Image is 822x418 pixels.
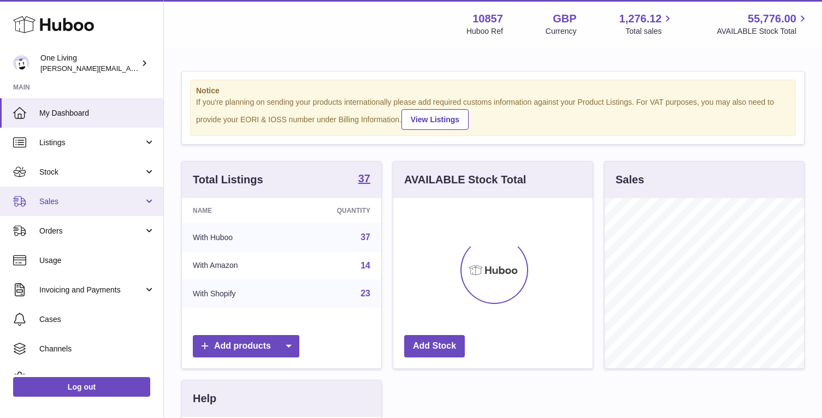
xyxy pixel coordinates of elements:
[193,172,263,187] h3: Total Listings
[39,285,144,295] span: Invoicing and Payments
[196,97,790,130] div: If you're planning on sending your products internationally please add required customs informati...
[40,53,139,74] div: One Living
[358,173,370,184] strong: 37
[717,26,809,37] span: AVAILABLE Stock Total
[360,261,370,270] a: 14
[360,232,370,242] a: 37
[39,138,144,148] span: Listings
[625,26,674,37] span: Total sales
[193,391,216,406] h3: Help
[39,108,155,118] span: My Dashboard
[546,26,577,37] div: Currency
[39,314,155,325] span: Cases
[404,172,526,187] h3: AVAILABLE Stock Total
[182,223,291,252] td: With Huboo
[182,198,291,223] th: Name
[619,11,662,26] span: 1,276.12
[13,377,150,397] a: Log out
[193,335,299,357] a: Add products
[39,373,155,384] span: Settings
[553,11,576,26] strong: GBP
[182,279,291,308] td: With Shopify
[13,55,29,71] img: Jessica@oneliving.com
[472,11,503,26] strong: 10857
[40,64,219,73] span: [PERSON_NAME][EMAIL_ADDRESS][DOMAIN_NAME]
[748,11,796,26] span: 55,776.00
[616,172,644,187] h3: Sales
[401,109,469,130] a: View Listings
[404,335,465,357] a: Add Stock
[39,344,155,354] span: Channels
[360,289,370,298] a: 23
[196,86,790,96] strong: Notice
[619,11,675,37] a: 1,276.12 Total sales
[39,196,144,207] span: Sales
[291,198,381,223] th: Quantity
[39,167,144,177] span: Stock
[182,252,291,280] td: With Amazon
[39,255,155,266] span: Usage
[466,26,503,37] div: Huboo Ref
[717,11,809,37] a: 55,776.00 AVAILABLE Stock Total
[358,173,370,186] a: 37
[39,226,144,236] span: Orders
